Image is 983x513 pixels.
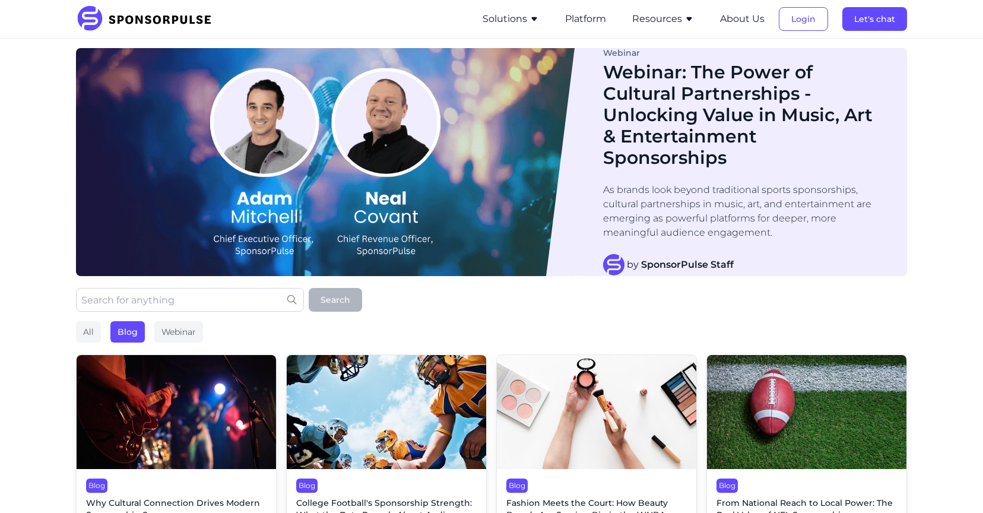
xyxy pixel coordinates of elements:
[641,259,734,270] strong: SponsorPulse Staff
[779,14,828,24] a: Login
[779,7,828,31] button: Login
[76,288,304,312] input: Search for anything
[720,12,765,26] button: About Us
[627,258,734,272] span: by
[154,321,203,343] div: Webinar
[497,355,696,469] img: Image by Curated Lifestyle courtesy of Unsplash
[565,12,606,26] button: Platform
[707,355,906,469] img: Getty Images courtesy of Unsplash
[296,479,318,493] div: Blog
[483,12,539,26] button: Solutions
[632,12,694,26] button: Resources
[76,48,575,276] img: Blog Image
[565,14,606,24] a: Platform
[76,6,220,32] img: SponsorPulse
[506,479,528,493] div: Blog
[309,288,362,312] button: Search
[603,183,883,240] p: As brands look beyond traditional sports sponsorships, cultural partnerships in music, art, and e...
[603,254,624,275] img: SponsorPulse Staff
[720,14,765,24] a: About Us
[76,48,907,276] a: Blog ImageWebinarWebinar: The Power of Cultural Partnerships - Unlocking Value in Music, Art & En...
[287,295,297,305] img: search icon
[842,14,907,24] a: Let's chat
[110,321,145,343] div: Blog
[842,7,907,31] button: Let's chat
[287,355,486,469] img: Getty Images courtesy of Unsplash
[77,355,276,469] img: Neza Dolmo courtesy of Unsplash
[924,456,983,513] iframe: Chat Widget
[86,479,107,493] div: Blog
[76,321,101,343] div: All
[716,479,738,493] div: Blog
[603,49,883,57] div: Webinar
[603,62,883,169] h1: Webinar: The Power of Cultural Partnerships - Unlocking Value in Music, Art & Entertainment Spons...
